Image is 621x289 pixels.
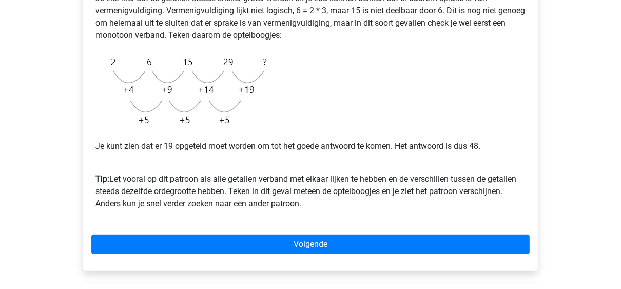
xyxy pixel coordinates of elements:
[95,174,109,184] b: Tip:
[95,140,526,152] p: Je kunt zien dat er 19 opgeteld moet worden om tot het goede antwoord te komen. Het antwoord is d...
[95,161,526,210] p: Let vooral op dit patroon als alle getallen verband met elkaar lijken te hebben en de verschillen...
[91,235,530,254] a: Volgende
[95,50,272,132] img: Figure sequences Example 3 explanation.png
